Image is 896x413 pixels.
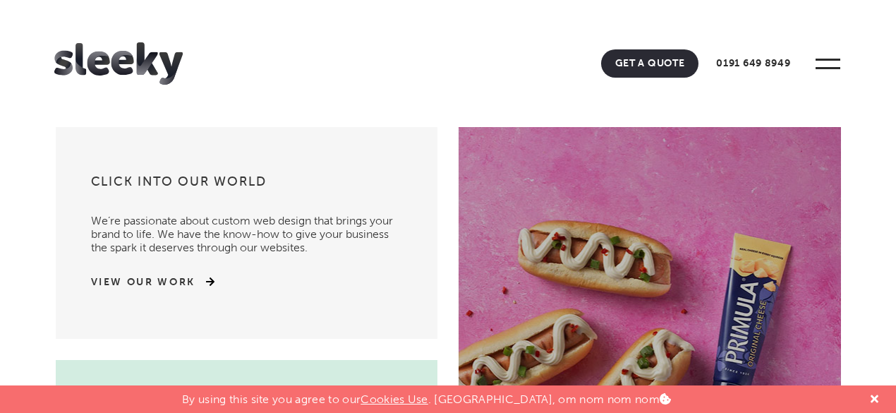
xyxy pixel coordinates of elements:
a: Get A Quote [601,49,699,78]
h3: Click into our world [91,173,403,200]
a: 0191 649 8949 [702,49,804,78]
img: arrow [195,277,214,287]
p: By using this site you agree to our . [GEOGRAPHIC_DATA], om nom nom nom [182,385,671,406]
a: Cookies Use [361,393,428,406]
img: Sleeky Web Design Newcastle [54,42,183,85]
a: View Our Work [91,275,196,289]
p: We’re passionate about custom web design that brings your brand to life. We have the know-how to ... [91,200,403,254]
